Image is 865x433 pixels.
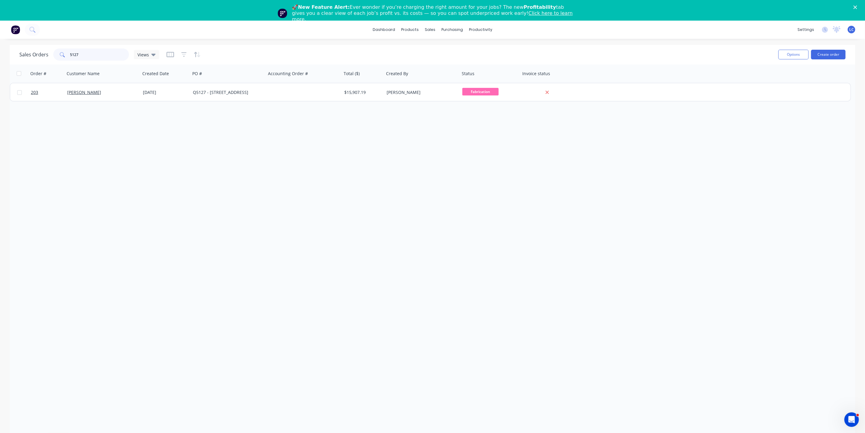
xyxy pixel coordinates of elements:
[778,50,809,59] button: Options
[292,4,578,22] div: 🚀 Ever wonder if you’re charging the right amount for your jobs? The new tab gives you a clear vi...
[19,52,48,58] h1: Sales Orders
[849,27,854,32] span: LC
[398,25,422,34] div: products
[143,89,188,95] div: [DATE]
[30,71,46,77] div: Order #
[344,89,380,95] div: $15,907.19
[142,71,169,77] div: Created Date
[466,25,495,34] div: productivity
[387,89,454,95] div: [PERSON_NAME]
[811,50,846,59] button: Create order
[462,88,499,95] span: Fabrication
[137,52,149,58] span: Views
[31,83,67,102] a: 203
[67,89,101,95] a: [PERSON_NAME]
[524,4,556,10] b: Profitability
[422,25,438,34] div: sales
[278,8,287,18] img: Profile image for Team
[11,25,20,34] img: Factory
[70,48,129,61] input: Search...
[298,4,350,10] b: New Feature Alert:
[853,5,860,9] div: Close
[67,71,100,77] div: Customer Name
[31,89,38,95] span: 203
[344,71,360,77] div: Total ($)
[386,71,408,77] div: Created By
[193,89,260,95] div: Q5127 - [STREET_ADDRESS]
[794,25,817,34] div: settings
[192,71,202,77] div: PO #
[438,25,466,34] div: purchasing
[522,71,550,77] div: Invoice status
[370,25,398,34] a: dashboard
[268,71,308,77] div: Accounting Order #
[844,412,859,427] iframe: Intercom live chat
[292,10,573,22] a: Click here to learn more.
[462,71,474,77] div: Status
